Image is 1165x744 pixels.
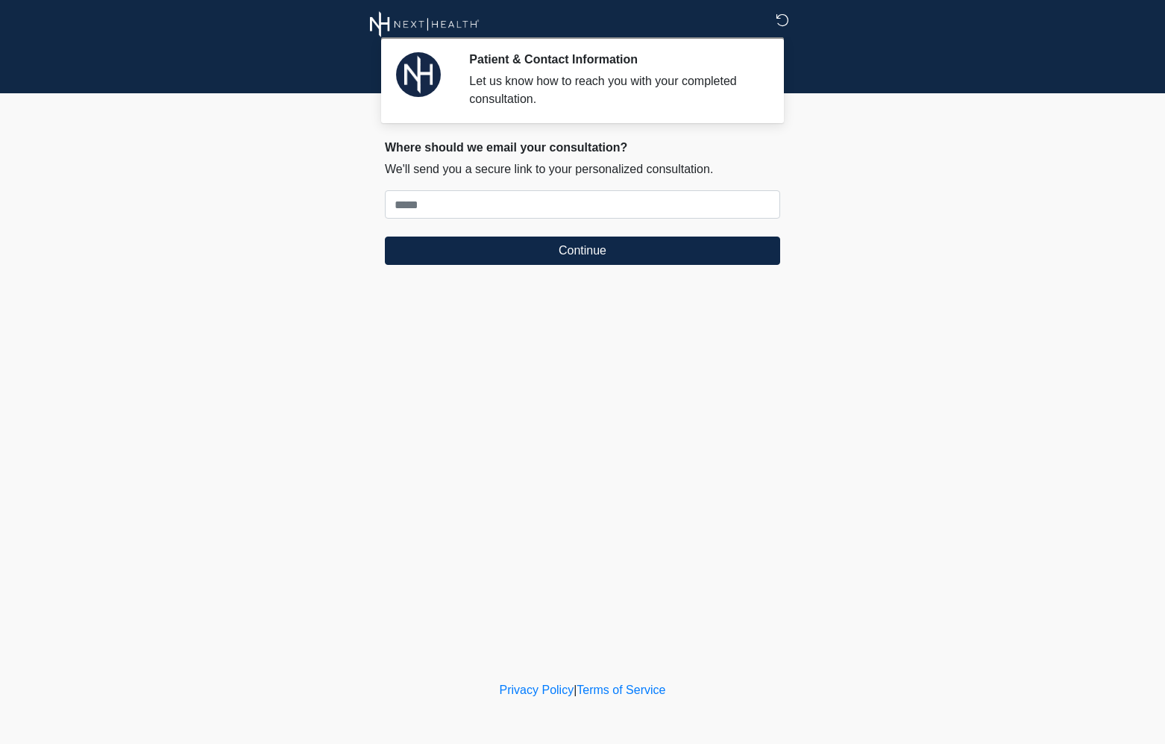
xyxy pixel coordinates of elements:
a: Terms of Service [577,684,665,696]
img: Agent Avatar [396,52,441,97]
a: Privacy Policy [500,684,574,696]
h2: Where should we email your consultation? [385,140,780,154]
a: | [574,684,577,696]
img: Next Health Wellness Logo [370,11,480,37]
button: Continue [385,237,780,265]
div: Let us know how to reach you with your completed consultation. [469,72,758,108]
p: We'll send you a secure link to your personalized consultation. [385,160,780,178]
h2: Patient & Contact Information [469,52,758,66]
